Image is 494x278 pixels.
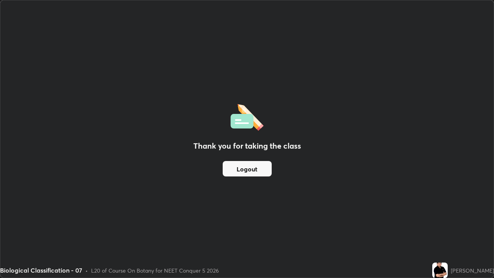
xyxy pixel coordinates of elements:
[91,266,219,275] div: L20 of Course On Botany for NEET Conquer 5 2026
[223,161,272,176] button: Logout
[230,102,264,131] img: offlineFeedback.1438e8b3.svg
[85,266,88,275] div: •
[193,140,301,152] h2: Thank you for taking the class
[451,266,494,275] div: [PERSON_NAME]
[432,263,448,278] img: af1ae8d23b7643b7b50251030ffea0de.jpg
